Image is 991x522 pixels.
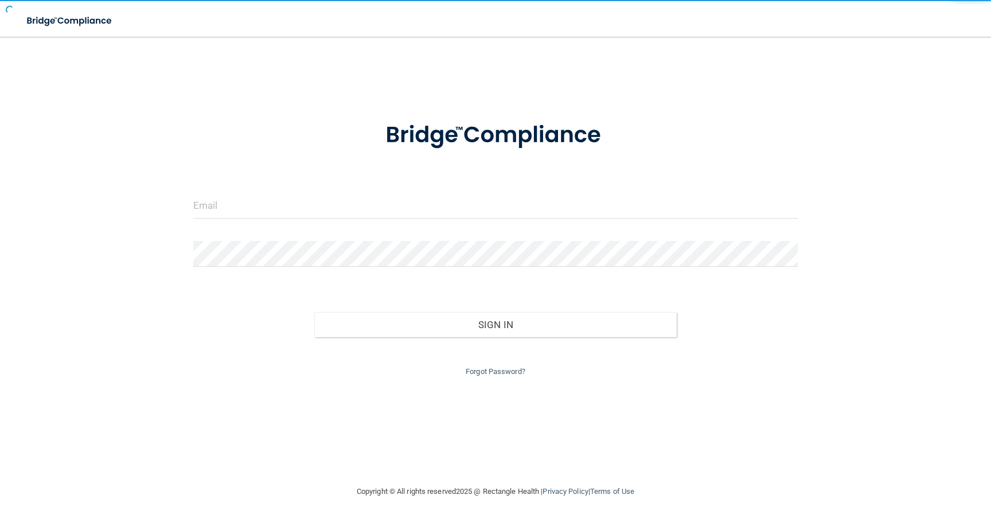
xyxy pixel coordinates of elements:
[543,487,588,496] a: Privacy Policy
[466,367,525,376] a: Forgot Password?
[193,193,798,219] input: Email
[314,312,677,337] button: Sign In
[590,487,634,496] a: Terms of Use
[17,9,123,33] img: bridge_compliance_login_screen.278c3ca4.svg
[362,106,629,165] img: bridge_compliance_login_screen.278c3ca4.svg
[286,473,705,510] div: Copyright © All rights reserved 2025 @ Rectangle Health | |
